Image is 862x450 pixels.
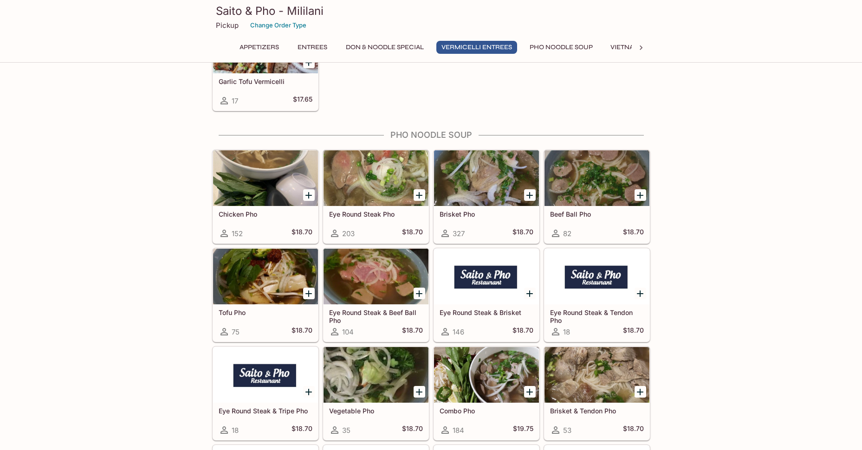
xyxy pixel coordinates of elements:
span: 17 [232,96,238,105]
span: 184 [453,426,464,435]
span: 104 [342,328,354,336]
div: Tofu Pho [213,249,318,304]
div: Eye Round Steak & Tendon Pho [544,249,649,304]
div: Eye Round Steak & Beef Ball Pho [324,249,428,304]
a: Brisket Pho327$18.70 [434,150,539,244]
div: Combo Pho [434,347,539,403]
button: Add Combo Pho [524,386,536,398]
h5: Chicken Pho [219,210,312,218]
button: Add Chicken Pho [303,189,315,201]
h5: $18.70 [402,326,423,337]
h5: Beef Ball Pho [550,210,644,218]
div: Garlic Tofu Vermicelli [213,18,318,73]
h5: Eye Round Steak & Tendon Pho [550,309,644,324]
button: Vietnamese Sandwiches [605,41,703,54]
span: 82 [563,229,571,238]
h5: Eye Round Steak Pho [329,210,423,218]
h5: $18.70 [623,326,644,337]
button: Add Eye Round Steak & Brisket [524,288,536,299]
a: Tofu Pho75$18.70 [213,248,318,342]
h5: $18.70 [292,326,312,337]
span: 327 [453,229,465,238]
div: Eye Round Steak & Tripe Pho [213,347,318,403]
button: Add Brisket & Tendon Pho [635,386,646,398]
div: Vegetable Pho [324,347,428,403]
button: Add Brisket Pho [524,189,536,201]
a: Eye Round Steak & Brisket146$18.70 [434,248,539,342]
button: Entrees [292,41,333,54]
h5: Eye Round Steak & Tripe Pho [219,407,312,415]
h5: $18.70 [512,228,533,239]
button: Change Order Type [246,18,311,32]
h5: $18.70 [292,228,312,239]
h4: Pho Noodle Soup [212,130,650,140]
span: 152 [232,229,243,238]
h5: Combo Pho [440,407,533,415]
a: Vegetable Pho35$18.70 [323,347,429,440]
h5: Tofu Pho [219,309,312,316]
h5: Brisket & Tendon Pho [550,407,644,415]
button: Don & Noodle Special [341,41,429,54]
span: 146 [453,328,464,336]
span: 35 [342,426,350,435]
h5: $17.65 [293,95,312,106]
p: Pickup [216,21,239,30]
h3: Saito & Pho - Mililani [216,4,647,18]
h5: $18.70 [512,326,533,337]
h5: Vegetable Pho [329,407,423,415]
h5: $19.75 [513,424,533,436]
button: Vermicelli Entrees [436,41,517,54]
div: Eye Round Steak & Brisket [434,249,539,304]
a: Chicken Pho152$18.70 [213,150,318,244]
button: Appetizers [234,41,284,54]
h5: $18.70 [623,424,644,436]
span: 53 [563,426,571,435]
div: Brisket & Tendon Pho [544,347,649,403]
a: Brisket & Tendon Pho53$18.70 [544,347,650,440]
a: Eye Round Steak & Beef Ball Pho104$18.70 [323,248,429,342]
span: 18 [232,426,239,435]
a: Eye Round Steak & Tendon Pho18$18.70 [544,248,650,342]
div: Eye Round Steak Pho [324,150,428,206]
h5: $18.70 [292,424,312,436]
h5: Garlic Tofu Vermicelli [219,77,312,85]
button: Add Eye Round Steak & Beef Ball Pho [414,288,425,299]
button: Pho Noodle Soup [525,41,598,54]
button: Add Eye Round Steak & Tendon Pho [635,288,646,299]
a: Eye Round Steak & Tripe Pho18$18.70 [213,347,318,440]
h5: Brisket Pho [440,210,533,218]
button: Add Eye Round Steak & Tripe Pho [303,386,315,398]
button: Add Tofu Pho [303,288,315,299]
a: Beef Ball Pho82$18.70 [544,150,650,244]
span: 18 [563,328,570,336]
button: Add Beef Ball Pho [635,189,646,201]
span: 203 [342,229,355,238]
div: Chicken Pho [213,150,318,206]
a: Garlic Tofu Vermicelli17$17.65 [213,17,318,111]
a: Eye Round Steak Pho203$18.70 [323,150,429,244]
button: Add Eye Round Steak Pho [414,189,425,201]
h5: Eye Round Steak & Brisket [440,309,533,316]
button: Add Vegetable Pho [414,386,425,398]
div: Brisket Pho [434,150,539,206]
span: 75 [232,328,240,336]
h5: Eye Round Steak & Beef Ball Pho [329,309,423,324]
a: Combo Pho184$19.75 [434,347,539,440]
h5: $18.70 [623,228,644,239]
div: Beef Ball Pho [544,150,649,206]
h5: $18.70 [402,424,423,436]
h5: $18.70 [402,228,423,239]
